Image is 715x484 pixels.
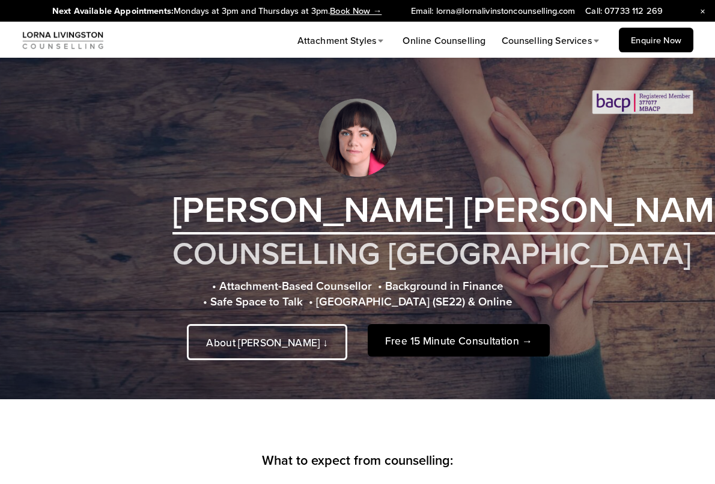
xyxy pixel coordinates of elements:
[172,278,542,310] h4: • Attachment-Based Counsellor • Background in Finance • Safe Space to Talk • [GEOGRAPHIC_DATA] (S...
[368,324,550,357] a: Free 15 Minute Consultation →
[187,324,347,360] a: About [PERSON_NAME] ↓
[22,29,105,51] img: Counsellor Lorna Livingston: Counselling London
[619,28,693,52] a: Enquire Now
[330,4,382,17] a: Book Now →
[502,34,592,47] span: Counselling Services
[52,5,663,17] p: Mondays at 3pm and Thursdays at 3pm.
[172,234,691,272] h1: COUNSELLING [GEOGRAPHIC_DATA]
[403,33,485,49] a: Online Counselling
[297,33,388,49] a: folder dropdown
[502,33,603,49] a: folder dropdown
[297,34,377,47] span: Attachment Styles
[106,452,610,470] h3: What to expect from counselling:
